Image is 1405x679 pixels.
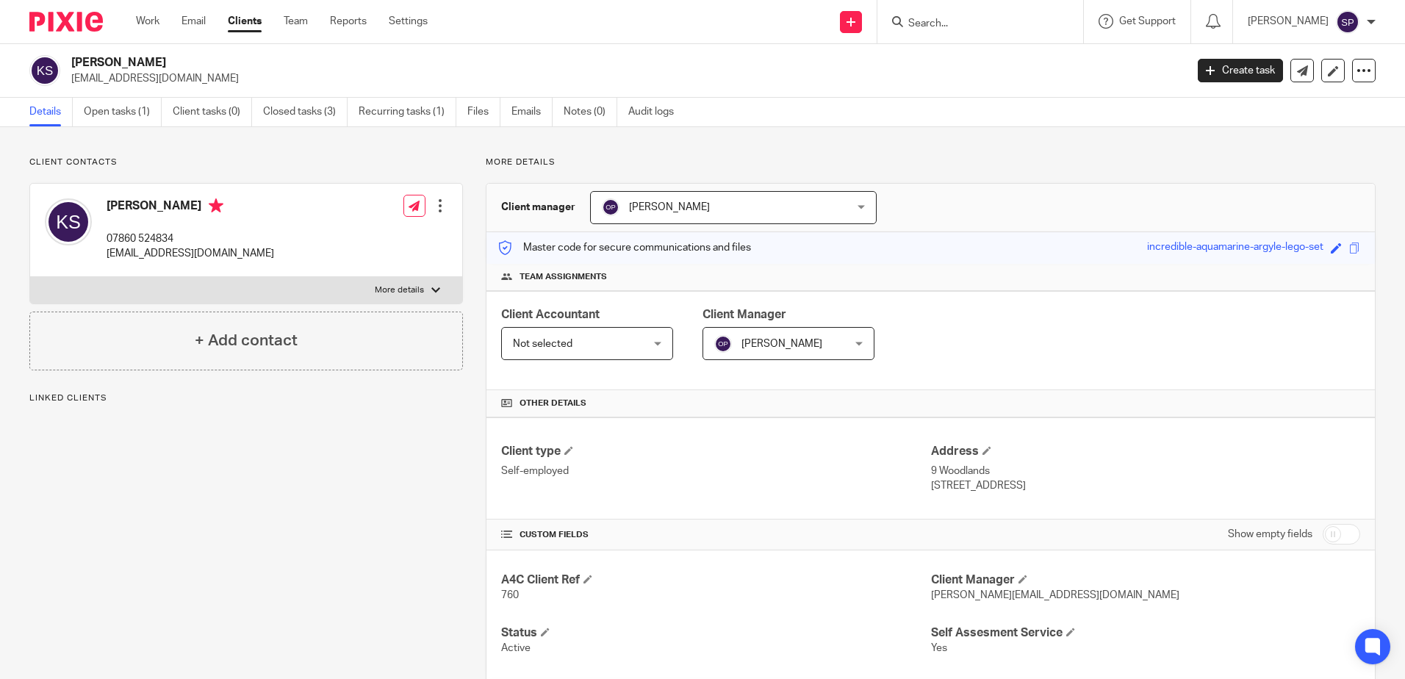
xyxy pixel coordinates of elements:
span: 760 [501,590,519,600]
h2: [PERSON_NAME] [71,55,955,71]
h4: Client Manager [931,572,1360,588]
span: Get Support [1119,16,1176,26]
p: 9 Woodlands [931,464,1360,478]
a: Team [284,14,308,29]
span: Team assignments [520,271,607,283]
a: Details [29,98,73,126]
a: Client tasks (0) [173,98,252,126]
span: Client Accountant [501,309,600,320]
img: svg%3E [602,198,619,216]
a: Create task [1198,59,1283,82]
a: Open tasks (1) [84,98,162,126]
h4: Status [501,625,930,641]
a: Settings [389,14,428,29]
input: Search [907,18,1039,31]
p: 07860 524834 [107,231,274,246]
a: Recurring tasks (1) [359,98,456,126]
span: Active [501,643,531,653]
p: [EMAIL_ADDRESS][DOMAIN_NAME] [71,71,1176,86]
h4: Self Assesment Service [931,625,1360,641]
h4: CUSTOM FIELDS [501,529,930,541]
a: Audit logs [628,98,685,126]
a: Closed tasks (3) [263,98,348,126]
span: [PERSON_NAME] [741,339,822,349]
span: Yes [931,643,947,653]
a: Notes (0) [564,98,617,126]
span: Not selected [513,339,572,349]
a: Clients [228,14,262,29]
img: svg%3E [45,198,92,245]
p: Linked clients [29,392,463,404]
p: Master code for secure communications and files [497,240,751,255]
h4: [PERSON_NAME] [107,198,274,217]
a: Files [467,98,500,126]
p: [EMAIL_ADDRESS][DOMAIN_NAME] [107,246,274,261]
span: Other details [520,398,586,409]
p: More details [375,284,424,296]
h4: Address [931,444,1360,459]
img: svg%3E [714,335,732,353]
span: [PERSON_NAME][EMAIL_ADDRESS][DOMAIN_NAME] [931,590,1179,600]
p: [PERSON_NAME] [1248,14,1329,29]
img: svg%3E [29,55,60,86]
a: Email [182,14,206,29]
p: Self-employed [501,464,930,478]
i: Primary [209,198,223,213]
div: incredible-aquamarine-argyle-lego-set [1147,240,1323,256]
p: Client contacts [29,157,463,168]
span: [PERSON_NAME] [629,202,710,212]
img: svg%3E [1336,10,1359,34]
p: [STREET_ADDRESS] [931,478,1360,493]
label: Show empty fields [1228,527,1312,542]
h4: A4C Client Ref [501,572,930,588]
img: Pixie [29,12,103,32]
h4: + Add contact [195,329,298,352]
a: Work [136,14,159,29]
h3: Client manager [501,200,575,215]
p: More details [486,157,1376,168]
span: Client Manager [702,309,786,320]
a: Reports [330,14,367,29]
h4: Client type [501,444,930,459]
a: Emails [511,98,553,126]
